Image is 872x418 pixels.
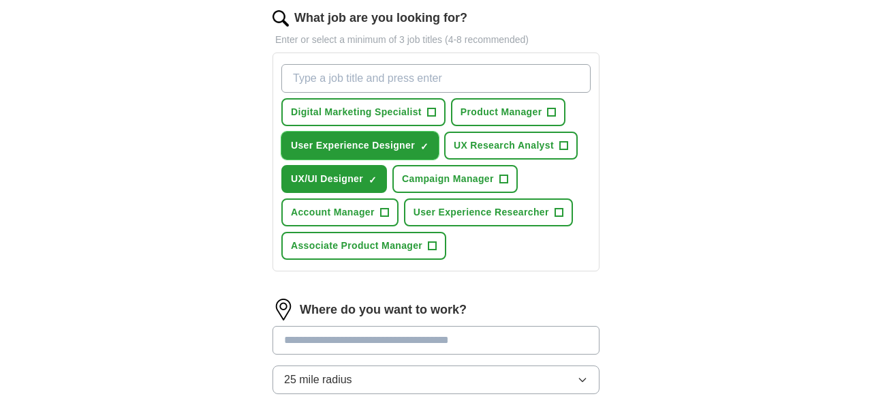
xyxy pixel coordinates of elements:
[392,165,518,193] button: Campaign Manager
[291,205,375,220] span: Account Manager
[420,141,429,152] span: ✓
[272,365,599,394] button: 25 mile radius
[281,64,591,93] input: Type a job title and press enter
[369,175,377,185] span: ✓
[272,33,599,47] p: Enter or select a minimum of 3 job titles (4-8 recommended)
[291,105,422,119] span: Digital Marketing Specialist
[300,301,467,319] label: Where do you want to work?
[272,10,289,27] img: search.png
[294,9,467,27] label: What job are you looking for?
[291,138,415,153] span: User Experience Designer
[404,198,573,226] button: User Experience Researcher
[281,198,399,226] button: Account Manager
[454,138,554,153] span: UX Research Analyst
[414,205,549,220] span: User Experience Researcher
[272,299,294,320] img: location.png
[444,132,578,160] button: UX Research Analyst
[291,172,363,186] span: UX/UI Designer
[402,172,494,186] span: Campaign Manager
[281,132,439,160] button: User Experience Designer✓
[281,165,387,193] button: UX/UI Designer✓
[291,239,422,253] span: Associate Product Manager
[461,105,542,119] span: Product Manager
[281,98,446,126] button: Digital Marketing Specialist
[284,372,352,388] span: 25 mile radius
[451,98,566,126] button: Product Manager
[281,232,446,260] button: Associate Product Manager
